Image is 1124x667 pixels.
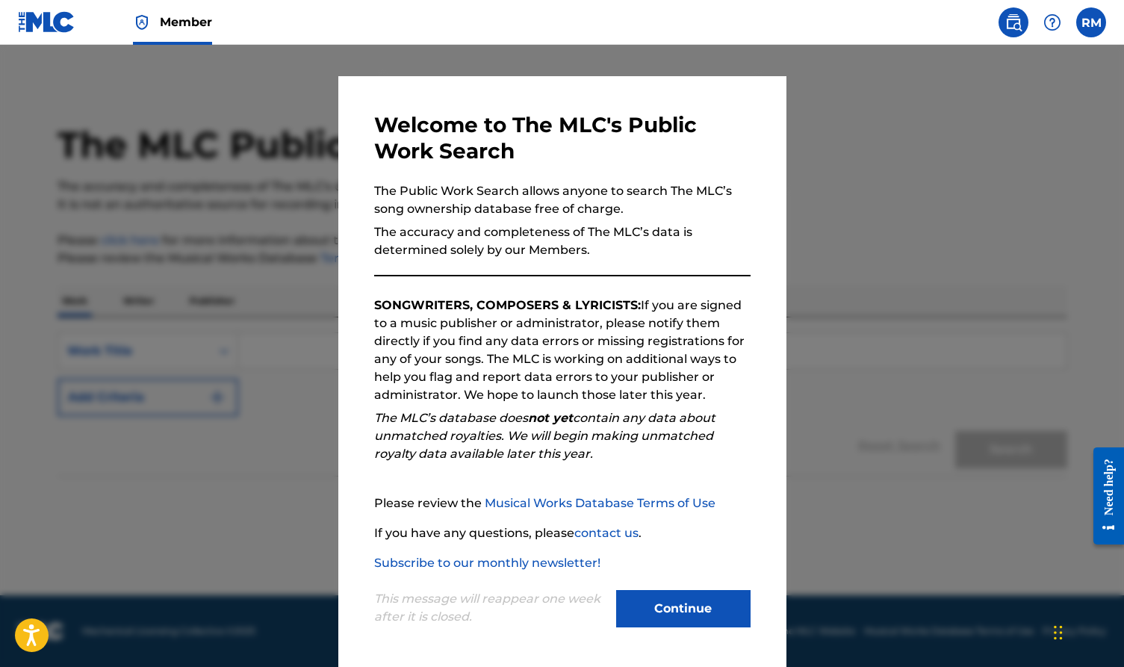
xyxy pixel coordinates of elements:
[374,556,600,570] a: Subscribe to our monthly newsletter!
[374,297,751,404] p: If you are signed to a music publisher or administrator, please notify them directly if you find ...
[1037,7,1067,37] div: Help
[374,411,715,461] em: The MLC’s database does contain any data about unmatched royalties. We will begin making unmatche...
[374,182,751,218] p: The Public Work Search allows anyone to search The MLC’s song ownership database free of charge.
[999,7,1028,37] a: Public Search
[374,112,751,164] h3: Welcome to The MLC's Public Work Search
[374,524,751,542] p: If you have any questions, please .
[616,590,751,627] button: Continue
[1005,13,1022,31] img: search
[18,11,75,33] img: MLC Logo
[374,223,751,259] p: The accuracy and completeness of The MLC’s data is determined solely by our Members.
[574,526,639,540] a: contact us
[485,496,715,510] a: Musical Works Database Terms of Use
[374,298,641,312] strong: SONGWRITERS, COMPOSERS & LYRICISTS:
[1054,610,1063,655] div: Drag
[133,13,151,31] img: Top Rightsholder
[374,590,607,626] p: This message will reappear one week after it is closed.
[1076,7,1106,37] div: User Menu
[1082,435,1124,558] iframe: Resource Center
[1043,13,1061,31] img: help
[160,13,212,31] span: Member
[528,411,573,425] strong: not yet
[1049,595,1124,667] iframe: Chat Widget
[374,494,751,512] p: Please review the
